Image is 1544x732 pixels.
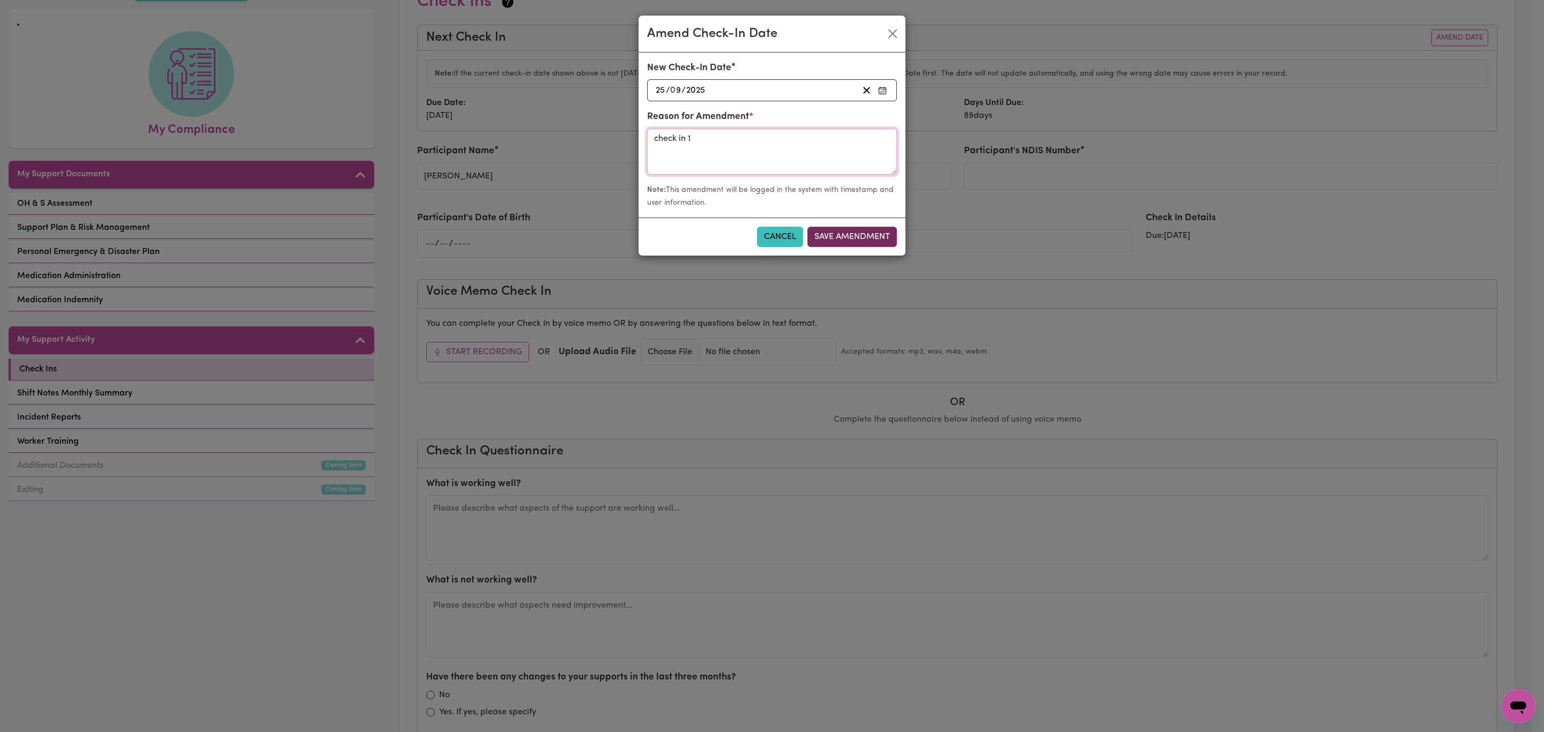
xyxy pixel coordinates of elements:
[670,86,675,95] span: 0
[807,227,897,247] button: Save Amendment
[884,25,901,42] button: Close
[666,86,670,95] span: /
[647,110,753,124] label: Reason for Amendment
[647,186,894,207] small: This amendment will be logged in the system with timestamp and user information.
[686,83,706,98] input: ----
[671,83,681,98] input: --
[647,24,777,43] div: Amend Check-In Date
[655,83,666,98] input: --
[647,186,666,194] strong: Note:
[757,227,803,247] button: Cancel
[647,129,897,175] textarea: check in 1
[1501,689,1535,723] iframe: Button to launch messaging window, conversation in progress
[681,86,686,95] span: /
[647,61,731,75] label: New Check-In Date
